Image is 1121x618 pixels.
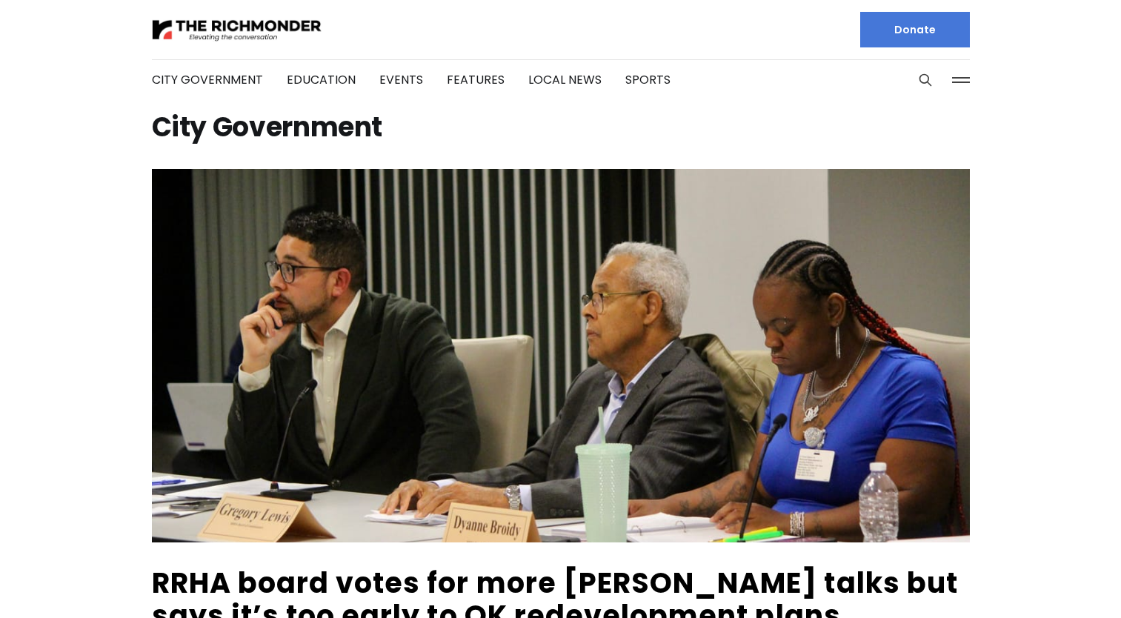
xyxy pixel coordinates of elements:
[152,17,322,43] img: The Richmonder
[152,116,970,139] h1: City Government
[447,71,505,88] a: Features
[379,71,423,88] a: Events
[152,71,263,88] a: City Government
[996,545,1121,618] iframe: portal-trigger
[860,12,970,47] a: Donate
[528,71,602,88] a: Local News
[625,71,671,88] a: Sports
[152,169,970,542] img: RRHA board votes for more Gilpin talks but says it’s too early to OK redevelopment plans
[287,71,356,88] a: Education
[914,69,937,91] button: Search this site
